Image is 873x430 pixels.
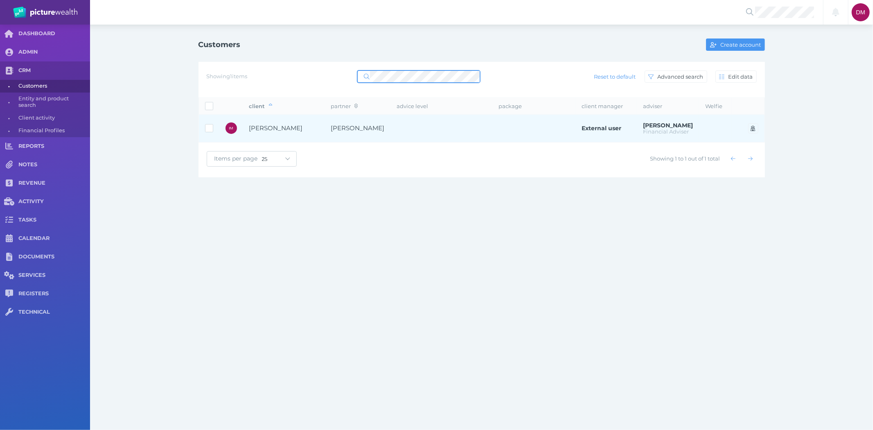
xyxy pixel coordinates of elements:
span: REGISTERS [18,290,90,297]
span: TASKS [18,217,90,224]
span: Items per page [207,155,262,162]
span: SERVICES [18,272,90,279]
span: DASHBOARD [18,30,90,37]
button: Show next page [744,153,757,165]
th: adviser [637,98,699,115]
span: Advanced search [656,73,707,80]
div: Ian May [226,122,237,134]
span: Customers [18,80,87,93]
h1: Customers [199,40,241,49]
span: CRM [18,67,90,74]
button: Edit data [715,70,757,83]
span: Entity and product search [18,93,87,112]
button: Show previous page [727,153,740,165]
span: Edit data [726,73,756,80]
button: Reset to default [590,70,639,83]
span: Nancy May [331,124,385,132]
button: Create account [706,38,765,51]
span: TECHNICAL [18,309,90,316]
span: DM [856,9,866,16]
img: PW [13,7,77,18]
span: Financial Adviser [643,128,689,135]
span: External user [582,124,621,132]
span: Showing 1 to 1 out of 1 total [650,155,720,162]
th: advice level [391,98,493,115]
span: Reset to default [590,73,639,80]
span: partner [331,103,358,109]
span: ACTIVITY [18,198,90,205]
span: NOTES [18,161,90,168]
span: client [249,103,272,109]
span: REPORTS [18,143,90,150]
span: ADMIN [18,49,90,56]
span: IM [229,126,233,130]
span: Create account [719,41,765,48]
th: package [493,98,575,115]
span: CALENDAR [18,235,90,242]
span: REVENUE [18,180,90,187]
button: Advanced search [645,70,707,83]
span: Client activity [18,112,87,124]
span: DOCUMENTS [18,253,90,260]
span: Ian May [249,124,303,132]
button: Open user's account in Portal [748,123,758,134]
th: client manager [575,98,637,115]
th: Welfie [699,98,732,115]
span: Showing 1 items [207,73,248,79]
span: Financial Profiles [18,124,87,137]
div: Dee Molloy [852,3,870,21]
span: David Parry [643,122,693,129]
